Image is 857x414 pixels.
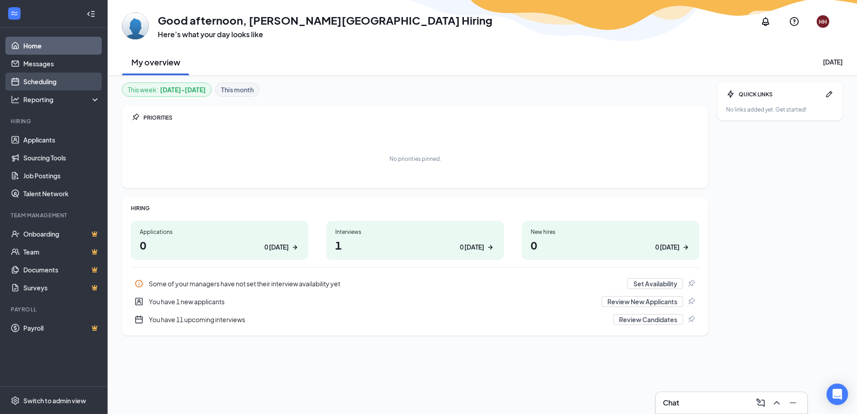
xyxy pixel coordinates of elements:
[23,149,100,167] a: Sourcing Tools
[143,114,699,121] div: PRIORITIES
[522,221,699,260] a: New hires00 [DATE]ArrowRight
[613,314,683,325] button: Review Candidates
[131,56,180,68] h2: My overview
[825,90,834,99] svg: Pen
[681,243,690,252] svg: ArrowRight
[770,396,784,410] button: ChevronUp
[23,319,100,337] a: PayrollCrown
[726,106,834,113] div: No links added yet. Get started!
[149,315,608,324] div: You have 11 upcoming interviews
[23,261,100,279] a: DocumentsCrown
[486,243,495,252] svg: ArrowRight
[128,85,206,95] div: This week :
[335,228,495,236] div: Interviews
[131,275,699,293] div: Some of your managers have not set their interview availability yet
[755,397,766,408] svg: ComposeMessage
[687,315,696,324] svg: Pin
[771,397,782,408] svg: ChevronUp
[134,315,143,324] svg: CalendarNew
[819,18,827,26] div: HH
[628,278,683,289] button: Set Availability
[760,16,771,27] svg: Notifications
[264,242,289,252] div: 0 [DATE]
[655,242,680,252] div: 0 [DATE]
[663,398,679,408] h3: Chat
[23,185,100,203] a: Talent Network
[23,167,100,185] a: Job Postings
[739,91,821,98] div: QUICK LINKS
[823,57,843,66] div: [DATE]
[158,30,493,39] h3: Here’s what your day looks like
[131,310,699,328] a: CalendarNewYou have 11 upcoming interviewsReview CandidatesPin
[221,85,254,95] b: This month
[23,131,100,149] a: Applicants
[131,113,140,122] svg: Pin
[531,228,690,236] div: New hires
[158,13,493,28] h1: Good afternoon, [PERSON_NAME][GEOGRAPHIC_DATA] Hiring
[131,204,699,212] div: HIRING
[131,293,699,310] div: You have 1 new applicants
[390,155,441,163] div: No priorities pinned.
[290,243,299,252] svg: ArrowRight
[23,55,100,73] a: Messages
[687,279,696,288] svg: Pin
[788,397,798,408] svg: Minimize
[134,297,143,306] svg: UserEntity
[335,237,495,253] h1: 1
[11,211,98,219] div: Team Management
[23,279,100,297] a: SurveysCrown
[131,221,308,260] a: Applications00 [DATE]ArrowRight
[726,90,735,99] svg: Bolt
[531,237,690,253] h1: 0
[122,13,149,39] img: Harker Heights Hiring
[140,228,299,236] div: Applications
[789,16,800,27] svg: QuestionInfo
[23,396,86,405] div: Switch to admin view
[87,9,95,18] svg: Collapse
[11,396,20,405] svg: Settings
[149,279,622,288] div: Some of your managers have not set their interview availability yet
[23,225,100,243] a: OnboardingCrown
[753,396,768,410] button: ComposeMessage
[10,9,19,18] svg: WorkstreamLogo
[23,37,100,55] a: Home
[134,279,143,288] svg: Info
[23,73,100,91] a: Scheduling
[131,310,699,328] div: You have 11 upcoming interviews
[326,221,504,260] a: Interviews10 [DATE]ArrowRight
[11,117,98,125] div: Hiring
[23,95,100,104] div: Reporting
[131,293,699,310] a: UserEntityYou have 1 new applicantsReview New ApplicantsPin
[11,95,20,104] svg: Analysis
[11,306,98,313] div: Payroll
[140,237,299,253] h1: 0
[602,296,683,307] button: Review New Applicants
[786,396,800,410] button: Minimize
[160,85,206,95] b: [DATE] - [DATE]
[827,384,848,405] div: Open Intercom Messenger
[687,297,696,306] svg: Pin
[149,297,596,306] div: You have 1 new applicants
[460,242,484,252] div: 0 [DATE]
[131,275,699,293] a: InfoSome of your managers have not set their interview availability yetSet AvailabilityPin
[23,243,100,261] a: TeamCrown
